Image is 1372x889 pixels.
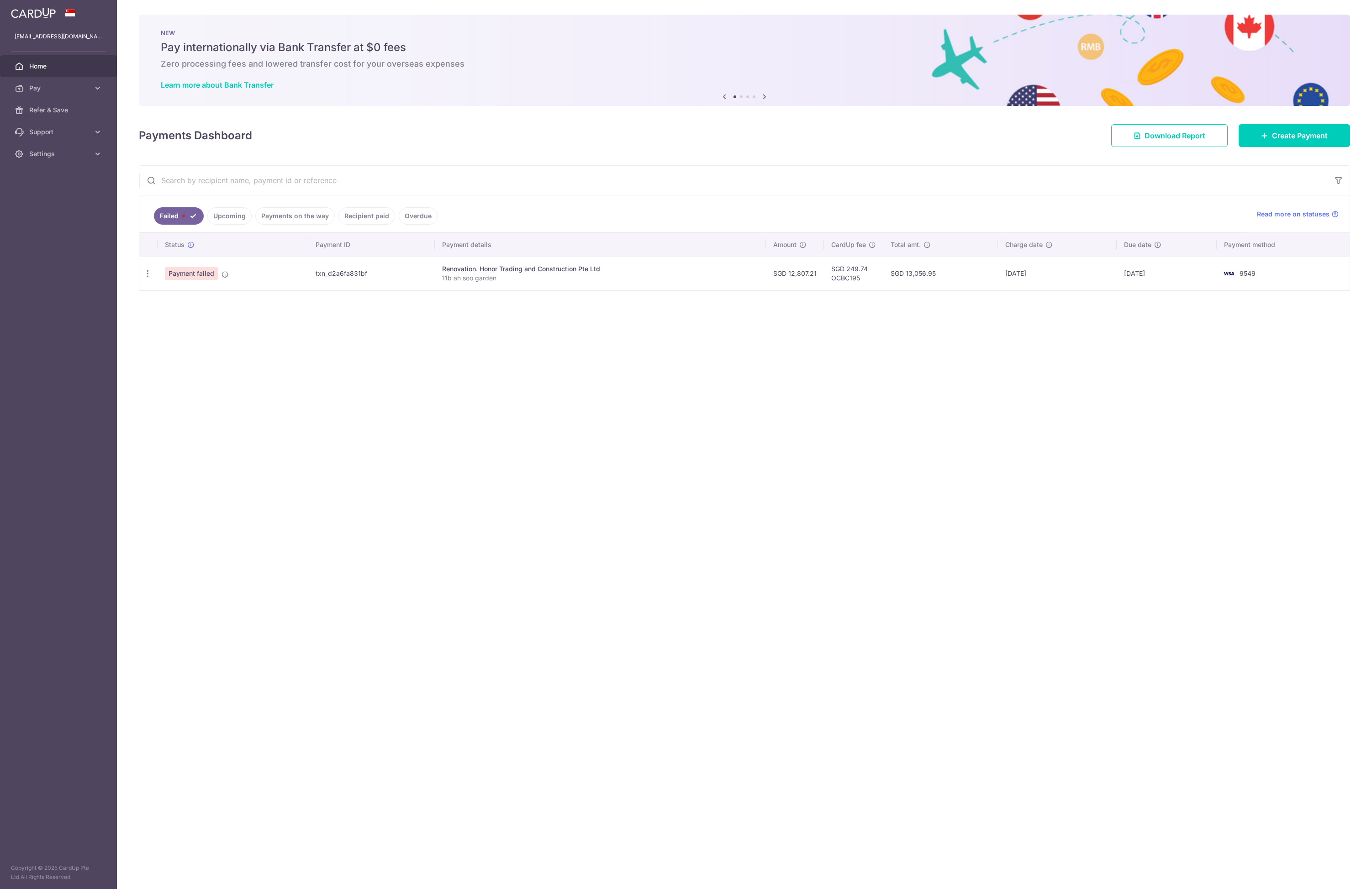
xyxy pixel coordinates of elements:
span: Pay [29,84,90,93]
img: Bank transfer banner [139,15,1350,106]
img: CardUp [11,7,56,18]
p: NEW [161,29,1328,37]
span: Download Report [1145,130,1205,141]
th: Payment details [435,233,765,257]
td: SGD 12,807.21 [766,257,824,290]
a: Learn more about Bank Transfer [161,80,274,89]
span: Settings [29,149,90,158]
th: Payment method [1217,233,1350,257]
span: Status [165,240,185,249]
td: SGD 249.74 OCBC195 [824,257,883,290]
span: Home [29,62,90,71]
a: Create Payment [1239,124,1350,147]
span: Read more on statuses [1257,210,1330,219]
td: SGD 13,056.95 [883,257,998,290]
input: Search by recipient name, payment id or reference [139,166,1328,195]
a: Read more on statuses [1257,210,1339,219]
span: Refer & Save [29,105,90,115]
span: Payment failed [165,267,218,280]
span: Total amt. [891,240,921,249]
td: [DATE] [1117,257,1216,290]
td: [DATE] [998,257,1117,290]
a: Upcoming [207,207,252,225]
h6: Zero processing fees and lowered transfer cost for your overseas expenses [161,58,1328,69]
a: Overdue [399,207,438,225]
p: 11b ah soo garden [442,274,758,283]
span: CardUp fee [831,240,866,249]
span: Due date [1124,240,1151,249]
h4: Payments Dashboard [139,127,252,144]
a: Recipient paid [338,207,395,225]
td: txn_d2a6fa831bf [308,257,435,290]
h5: Pay internationally via Bank Transfer at $0 fees [161,40,1328,55]
span: 9549 [1240,269,1256,277]
span: Charge date [1005,240,1043,249]
a: Payments on the way [255,207,335,225]
span: Create Payment [1272,130,1328,141]
div: Renovation. Honor Trading and Construction Pte Ltd [442,264,758,274]
a: Download Report [1111,124,1228,147]
p: [EMAIL_ADDRESS][DOMAIN_NAME] [15,32,102,41]
span: Amount [773,240,797,249]
img: Bank Card [1219,268,1238,279]
th: Payment ID [308,233,435,257]
a: Failed [154,207,204,225]
span: Support [29,127,90,137]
